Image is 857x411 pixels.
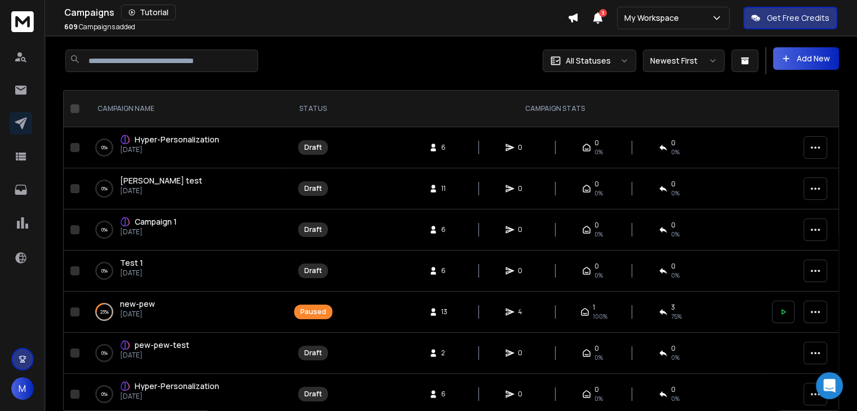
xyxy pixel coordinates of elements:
span: 6 [441,390,452,399]
p: 0 % [101,142,108,153]
span: 0% [671,148,680,157]
div: Campaigns [64,5,567,20]
span: 0 [518,225,529,234]
p: All Statuses [566,55,611,66]
p: [DATE] [120,269,143,278]
span: 0% [671,271,680,280]
span: 0 [594,262,599,271]
a: new-pew [120,298,155,310]
p: Get Free Credits [767,12,829,24]
span: 13 [441,307,452,316]
span: 0 [518,349,529,358]
span: 0% [671,394,680,403]
span: 0 [671,385,676,394]
span: 3 [671,303,675,312]
span: pew-pew-test [135,339,189,350]
a: Test 1 [120,257,143,269]
button: Tutorial [121,5,176,20]
span: 0 [594,385,599,394]
span: 0% [671,189,680,198]
span: Test 1 [120,257,143,268]
div: Draft [304,225,322,234]
p: [DATE] [120,310,155,319]
span: 0 [671,180,676,189]
span: 0% [594,189,603,198]
span: 0% [671,230,680,239]
span: 0 [518,266,529,275]
span: 0% [594,148,603,157]
span: 0 [594,139,599,148]
span: 0% [594,271,603,280]
span: 0 [594,344,599,353]
p: [DATE] [120,145,219,154]
span: 0% [594,353,603,362]
p: My Workspace [624,12,683,24]
td: 0%pew-pew-test[DATE] [84,333,281,374]
div: Draft [304,143,322,152]
p: [DATE] [120,392,219,401]
p: 0 % [101,183,108,194]
span: 0 [671,344,676,353]
span: 0 [518,184,529,193]
span: 11 [441,184,452,193]
span: new-pew [120,298,155,309]
div: Draft [304,184,322,193]
p: [DATE] [120,186,202,195]
td: 23%new-pew[DATE] [84,292,281,333]
span: 100 % [593,312,607,321]
a: Campaign 1 [135,216,177,227]
span: 0 [594,221,599,230]
div: Draft [304,266,322,275]
span: 2 [441,349,452,358]
p: 23 % [100,306,109,318]
span: Campaign 1 [135,216,177,227]
span: 0% [671,353,680,362]
button: M [11,377,34,400]
button: Get Free Credits [743,7,837,29]
a: [PERSON_NAME] test [120,175,202,186]
span: 0% [594,230,603,239]
span: 4 [518,307,529,316]
span: 6 [441,266,452,275]
td: 0%[PERSON_NAME] test[DATE] [84,168,281,209]
th: CAMPAIGN STATS [345,91,765,127]
td: 0%Test 1[DATE] [84,251,281,292]
p: 0 % [101,388,108,400]
p: 0 % [101,224,108,235]
span: 0 [594,180,599,189]
span: 0 [671,262,676,271]
td: 0%Campaign 1[DATE] [84,209,281,251]
div: Draft [304,390,322,399]
span: 0 [518,390,529,399]
div: Draft [304,349,322,358]
div: Open Intercom Messenger [816,372,843,399]
p: [DATE] [120,351,189,360]
span: 0 [671,139,676,148]
p: 0 % [101,265,108,276]
span: 0 [518,143,529,152]
div: Paused [300,307,326,316]
td: 0%Hyper-Personalization[DATE] [84,127,281,168]
a: Hyper-Personalization [135,381,219,392]
a: pew-pew-test [135,339,189,351]
span: 6 [441,225,452,234]
th: STATUS [281,91,345,127]
span: 75 % [671,312,682,321]
button: Add New [773,47,839,70]
span: 0% [594,394,603,403]
span: 6 [441,143,452,152]
p: Campaigns added [64,23,135,32]
span: 609 [64,22,78,32]
span: 0 [671,221,676,230]
th: CAMPAIGN NAME [84,91,281,127]
p: [DATE] [120,227,177,236]
a: Hyper-Personalization [135,134,219,145]
button: Newest First [643,50,725,72]
p: 0 % [101,347,108,359]
span: 3 [599,9,607,17]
